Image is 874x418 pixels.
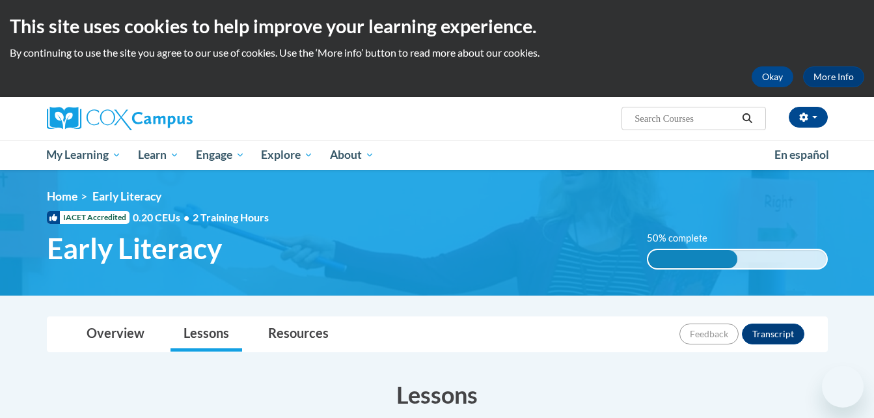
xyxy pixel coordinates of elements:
span: Early Literacy [47,231,222,266]
span: Explore [261,147,313,163]
a: About [321,140,383,170]
a: More Info [803,66,864,87]
span: Learn [138,147,179,163]
h2: This site uses cookies to help improve your learning experience. [10,13,864,39]
span: About [330,147,374,163]
span: My Learning [46,147,121,163]
h3: Lessons [47,378,828,411]
div: 50% complete [648,250,737,268]
a: Learn [130,140,187,170]
span: Engage [196,147,245,163]
a: Explore [253,140,321,170]
span: En español [774,148,829,161]
input: Search Courses [633,111,737,126]
a: Home [47,189,77,203]
a: Cox Campus [47,107,294,130]
iframe: Button to launch messaging window [822,366,864,408]
button: Account Settings [789,107,828,128]
a: Engage [187,140,253,170]
button: Transcript [742,324,804,344]
a: Resources [255,317,342,352]
img: Cox Campus [47,107,193,130]
button: Okay [752,66,793,87]
a: Lessons [171,317,242,352]
p: By continuing to use the site you agree to our use of cookies. Use the ‘More info’ button to read... [10,46,864,60]
a: My Learning [38,140,130,170]
span: Early Literacy [92,189,161,203]
label: 50% complete [647,231,722,245]
span: • [184,211,189,223]
a: En español [766,141,838,169]
span: IACET Accredited [47,211,130,224]
button: Feedback [679,324,739,344]
a: Overview [74,317,157,352]
span: 2 Training Hours [193,211,269,223]
span: 0.20 CEUs [133,210,193,225]
div: Main menu [27,140,847,170]
button: Search [737,111,757,126]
